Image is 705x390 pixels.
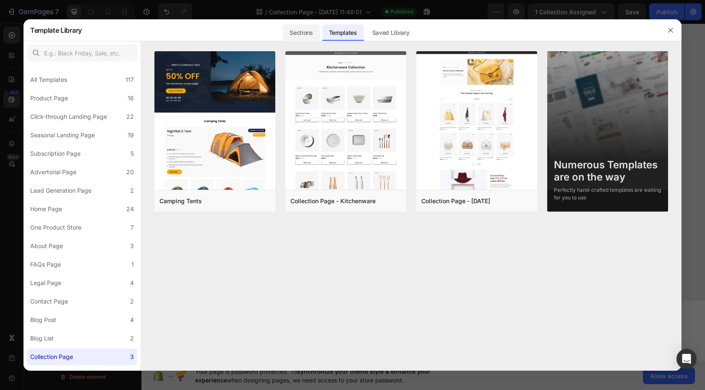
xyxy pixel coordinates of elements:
[313,319,375,326] span: then drag & drop elements
[30,75,67,85] div: All Templates
[30,370,59,380] div: Quiz Page
[30,241,63,251] div: About Page
[126,112,134,122] div: 22
[30,130,95,140] div: Seasonal Landing Page
[93,60,471,237] video: Video
[125,75,134,85] div: 117
[94,23,470,40] p: Speechi a pensé le premier écran interactif qui vous suit et ne vous impose rien. Conçu avec les ...
[126,204,134,214] div: 24
[30,259,61,270] div: FAQs Page
[130,278,134,288] div: 4
[128,130,134,140] div: 19
[554,159,661,183] div: Numerous Templates are on the way
[30,333,54,343] div: Blog List
[30,204,62,214] div: Home Page
[30,112,107,122] div: Click-through Landing Page
[30,93,68,103] div: Product Page
[290,196,376,206] div: Collection Page - Kitchenware
[188,319,245,326] span: inspired by CRO experts
[30,186,91,196] div: Lead Generation Page
[30,222,81,233] div: One Product Store
[30,19,82,41] h2: Template Library
[416,51,537,333] img: Collection%20Page%20-%20Women_s%20Day.png
[154,51,275,316] img: tent.png
[319,308,370,317] div: Add blank section
[30,278,61,288] div: Legal Page
[30,315,56,325] div: Blog Post
[191,308,242,317] div: Choose templates
[130,186,134,196] div: 2
[130,333,134,343] div: 2
[366,24,416,41] div: Saved Library
[131,149,134,159] div: 5
[130,315,134,325] div: 4
[130,296,134,306] div: 2
[130,352,134,362] div: 3
[159,196,202,206] div: Camping Tents
[257,308,301,317] div: Generate layout
[131,370,134,380] div: 1
[131,259,134,270] div: 1
[285,51,406,276] img: kitchen1.png
[30,296,68,306] div: Contact Page
[421,196,490,206] div: Collection Page - [DATE]
[322,24,364,41] div: Templates
[130,241,134,251] div: 3
[554,186,661,202] div: Perfectly hand-crafted templates are waiting for you to use
[128,93,134,103] div: 16
[676,349,697,369] div: Open Intercom Messenger
[27,44,137,61] input: E.g.: Black Friday, Sale, etc.
[104,64,121,72] div: Video
[126,167,134,177] div: 20
[262,289,302,298] span: Add section
[283,24,319,41] div: Sections
[131,222,134,233] div: 7
[30,167,76,177] div: Advertorial Page
[30,352,73,362] div: Collection Page
[256,319,301,326] span: from URL or image
[30,149,81,159] div: Subscription Page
